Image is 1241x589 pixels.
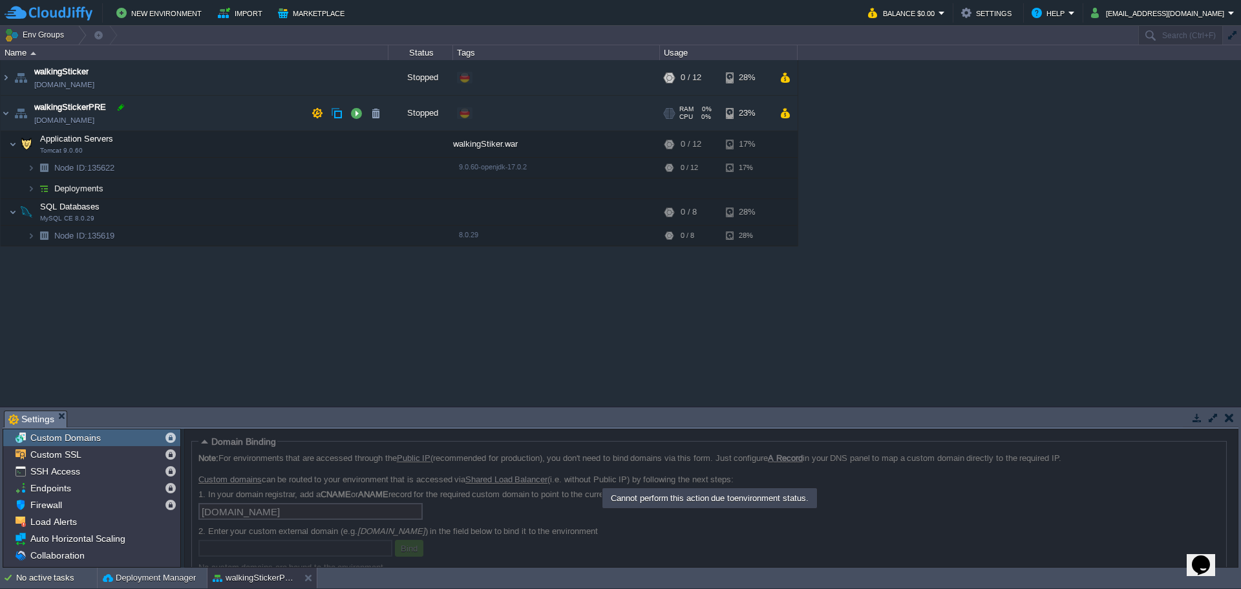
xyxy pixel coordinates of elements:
img: AMDAwAAAACH5BAEAAAAALAAAAAABAAEAAAICRAEAOw== [35,158,53,178]
a: SQL DatabasesMySQL CE 8.0.29 [39,202,101,211]
img: AMDAwAAAACH5BAEAAAAALAAAAAABAAEAAAICRAEAOw== [27,158,35,178]
span: RAM [679,105,694,113]
div: 0 / 12 [681,60,701,95]
button: Deployment Manager [103,572,196,584]
button: Import [218,5,266,21]
div: 0 / 8 [681,226,694,246]
div: Tags [454,45,659,60]
a: [DOMAIN_NAME] [34,114,94,127]
span: Tomcat 9.0.60 [40,147,83,155]
div: 28% [726,226,768,246]
img: AMDAwAAAACH5BAEAAAAALAAAAAABAAEAAAICRAEAOw== [1,96,11,131]
div: Cannot perform this action due to environment status. [604,489,816,507]
a: Custom Domains [28,432,103,444]
a: Node ID:135622 [53,162,116,173]
a: Collaboration [28,550,87,561]
span: 0% [698,113,711,121]
span: 0% [699,105,712,113]
span: 135619 [53,230,116,241]
div: walkingStiker.war [453,131,660,157]
img: AMDAwAAAACH5BAEAAAAALAAAAAABAAEAAAICRAEAOw== [17,199,36,225]
div: Name [1,45,388,60]
a: Application ServersTomcat 9.0.60 [39,134,115,144]
div: 23% [726,96,768,131]
a: Endpoints [28,482,73,494]
div: Usage [661,45,797,60]
div: 0 / 8 [681,199,697,225]
iframe: chat widget [1187,537,1228,576]
button: Settings [961,5,1015,21]
div: Status [389,45,452,60]
span: MySQL CE 8.0.29 [40,215,94,222]
span: 135622 [53,162,116,173]
a: SSH Access [28,466,82,477]
div: No active tasks [16,568,97,588]
button: [EMAIL_ADDRESS][DOMAIN_NAME] [1091,5,1228,21]
span: Node ID: [54,231,87,241]
button: Env Groups [5,26,69,44]
a: Deployments [53,183,105,194]
button: walkingStickerPRE [213,572,294,584]
div: 17% [726,158,768,178]
img: AMDAwAAAACH5BAEAAAAALAAAAAABAAEAAAICRAEAOw== [35,226,53,246]
span: SQL Databases [39,201,101,212]
div: 0 / 12 [681,158,698,178]
span: 8.0.29 [459,231,478,239]
span: Settings [8,411,54,427]
img: AMDAwAAAACH5BAEAAAAALAAAAAABAAEAAAICRAEAOw== [9,131,17,157]
div: 0 / 12 [681,131,701,157]
span: 9.0.60-openjdk-17.0.2 [459,163,527,171]
img: AMDAwAAAACH5BAEAAAAALAAAAAABAAEAAAICRAEAOw== [27,226,35,246]
div: Stopped [388,96,453,131]
button: Help [1032,5,1068,21]
div: 17% [726,131,768,157]
a: Node ID:135619 [53,230,116,241]
a: Load Alerts [28,516,79,528]
a: Auto Horizontal Scaling [28,533,127,544]
div: Stopped [388,60,453,95]
a: Firewall [28,499,64,511]
a: walkingStickerPRE [34,101,106,114]
img: AMDAwAAAACH5BAEAAAAALAAAAAABAAEAAAICRAEAOw== [27,178,35,198]
span: Node ID: [54,163,87,173]
span: CPU [679,113,693,121]
img: AMDAwAAAACH5BAEAAAAALAAAAAABAAEAAAICRAEAOw== [35,178,53,198]
img: CloudJiffy [5,5,92,21]
button: Balance $0.00 [868,5,939,21]
img: AMDAwAAAACH5BAEAAAAALAAAAAABAAEAAAICRAEAOw== [30,52,36,55]
a: walkingSticker [34,65,89,78]
img: AMDAwAAAACH5BAEAAAAALAAAAAABAAEAAAICRAEAOw== [1,60,11,95]
a: Change Owner [28,566,94,578]
img: AMDAwAAAACH5BAEAAAAALAAAAAABAAEAAAICRAEAOw== [9,199,17,225]
a: Custom SSL [28,449,83,460]
button: New Environment [116,5,206,21]
div: 28% [726,60,768,95]
img: AMDAwAAAACH5BAEAAAAALAAAAAABAAEAAAICRAEAOw== [12,60,30,95]
img: AMDAwAAAACH5BAEAAAAALAAAAAABAAEAAAICRAEAOw== [12,96,30,131]
img: AMDAwAAAACH5BAEAAAAALAAAAAABAAEAAAICRAEAOw== [17,131,36,157]
div: 28% [726,199,768,225]
span: Application Servers [39,133,115,144]
button: Marketplace [278,5,348,21]
a: [DOMAIN_NAME] [34,78,94,91]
